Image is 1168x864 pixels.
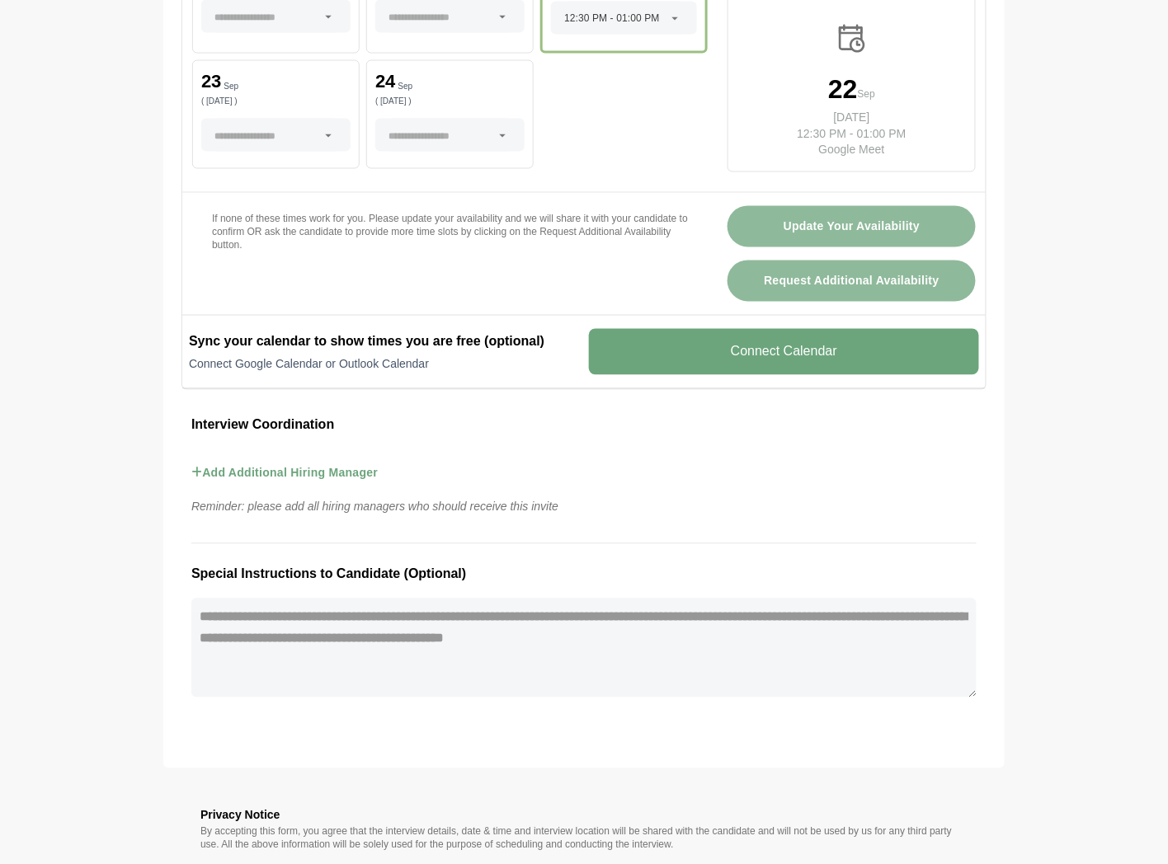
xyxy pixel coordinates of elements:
p: 22 [828,76,858,102]
button: Update Your Availability [728,206,976,247]
p: Sep [224,82,238,91]
h2: Sync your calendar to show times you are free (optional) [189,332,579,352]
button: Request Additional Availability [728,261,976,302]
v-button: Connect Calendar [589,329,979,375]
button: Add Additional Hiring Manager [191,449,378,497]
p: Reminder: please add all hiring managers who should receive this invite [181,497,987,517]
p: Google Meet [784,142,920,158]
h3: Privacy Notice [200,805,968,825]
h3: Special Instructions to Candidate (Optional) [191,564,977,585]
img: calender [835,21,869,56]
h3: Interview Coordination [191,415,977,436]
p: Sep [398,82,413,91]
p: Connect Google Calendar or Outlook Calendar [189,356,579,373]
span: 12:30 PM - 01:00 PM [564,2,660,35]
p: If none of these times work for you. Please update your availability and we will share it with yo... [212,213,688,252]
p: By accepting this form, you agree that the interview details, date & time and interview location ... [200,825,968,852]
p: [DATE] [784,109,920,125]
p: ( [DATE] ) [201,97,351,106]
p: 24 [375,73,395,91]
p: 23 [201,73,221,91]
p: ( [DATE] ) [375,97,525,106]
p: Sep [858,86,875,102]
p: 12:30 PM - 01:00 PM [784,125,920,142]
